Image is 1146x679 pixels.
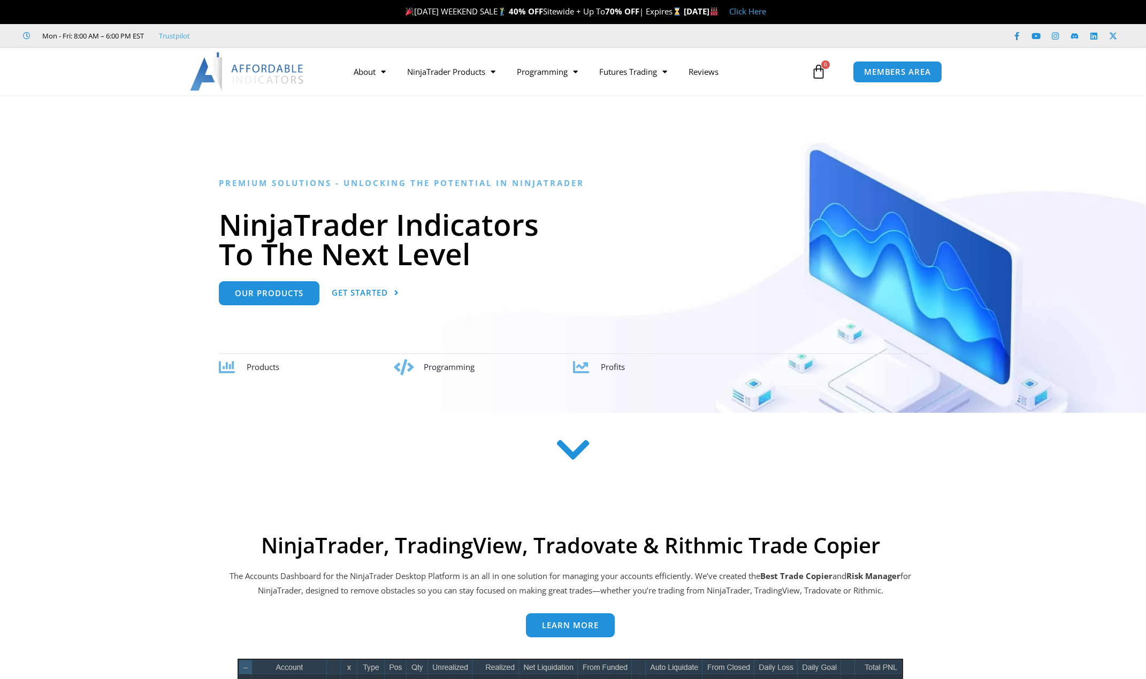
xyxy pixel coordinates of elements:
a: Trustpilot [159,29,190,42]
a: Learn more [526,613,615,637]
a: Our Products [219,281,319,305]
a: Reviews [678,59,729,84]
a: NinjaTrader Products [396,59,506,84]
a: Get Started [332,281,399,305]
span: Programming [424,361,475,372]
h1: NinjaTrader Indicators To The Next Level [219,210,928,268]
img: LogoAI | Affordable Indicators – NinjaTrader [190,52,305,91]
a: Programming [506,59,589,84]
a: About [343,59,396,84]
nav: Menu [343,59,808,84]
span: Mon - Fri: 8:00 AM – 6:00 PM EST [40,29,144,42]
a: Click Here [729,6,766,17]
a: 0 [795,56,842,87]
h2: NinjaTrader, TradingView, Tradovate & Rithmic Trade Copier [228,533,913,558]
span: MEMBERS AREA [864,68,931,76]
p: The Accounts Dashboard for the NinjaTrader Desktop Platform is an all in one solution for managin... [228,569,913,599]
b: Best Trade Copier [760,570,832,581]
a: MEMBERS AREA [853,61,942,83]
span: Learn more [542,621,599,629]
strong: Risk Manager [846,570,900,581]
span: [DATE] WEEKEND SALE Sitewide + Up To | Expires [403,6,684,17]
h6: Premium Solutions - Unlocking the Potential in NinjaTrader [219,178,928,188]
a: Futures Trading [589,59,678,84]
span: Our Products [235,289,303,297]
strong: 40% OFF [509,6,543,17]
img: 🏌️‍♂️ [498,7,506,16]
strong: [DATE] [684,6,719,17]
span: Get Started [332,289,388,297]
img: 🏭 [710,7,718,16]
img: ⌛ [673,7,681,16]
span: Products [247,361,279,372]
span: Profits [601,361,625,372]
span: 0 [821,60,830,69]
strong: 70% OFF [605,6,639,17]
img: 🎉 [406,7,414,16]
